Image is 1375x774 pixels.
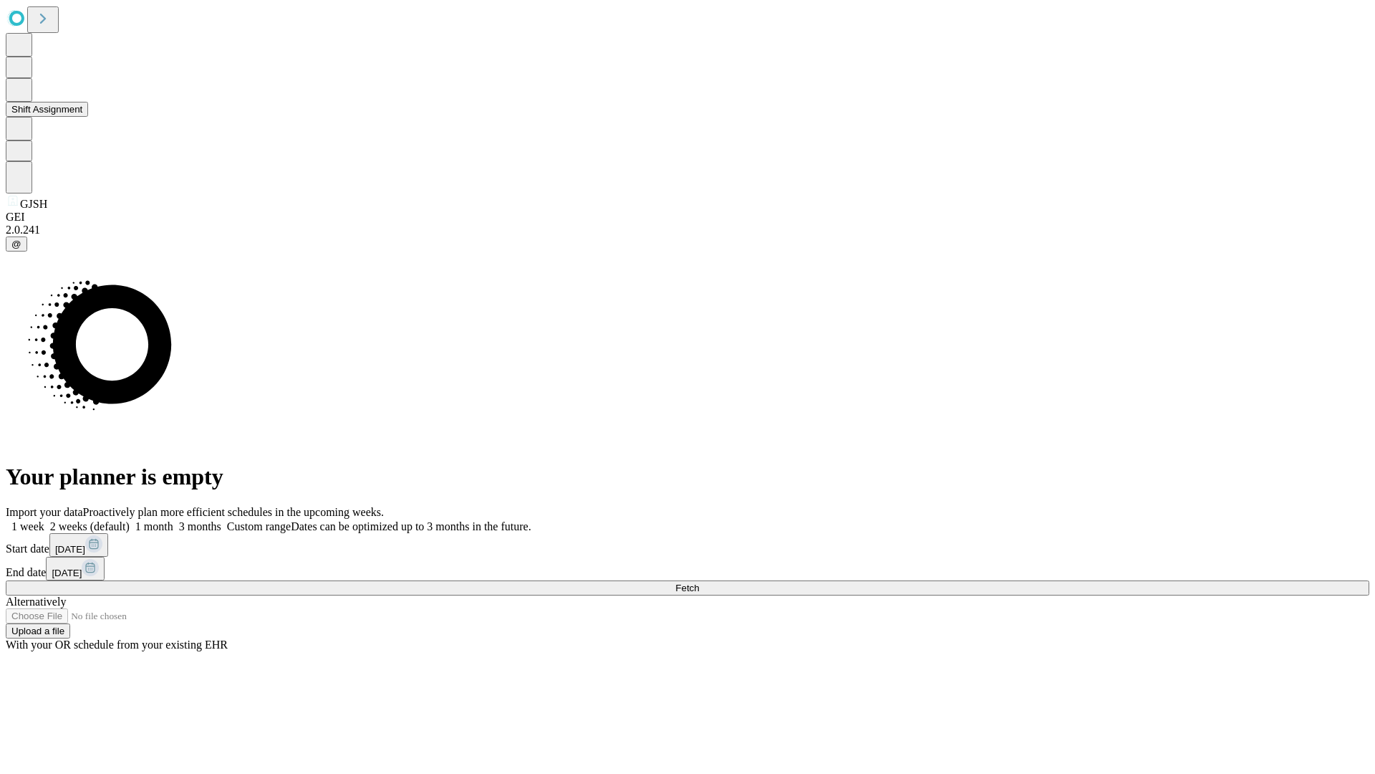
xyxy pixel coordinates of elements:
[179,520,221,532] span: 3 months
[291,520,531,532] span: Dates can be optimized up to 3 months in the future.
[135,520,173,532] span: 1 month
[46,557,105,580] button: [DATE]
[11,239,21,249] span: @
[6,464,1369,490] h1: Your planner is empty
[6,533,1369,557] div: Start date
[50,520,130,532] span: 2 weeks (default)
[6,639,228,651] span: With your OR schedule from your existing EHR
[83,506,384,518] span: Proactively plan more efficient schedules in the upcoming weeks.
[52,568,82,578] span: [DATE]
[6,236,27,252] button: @
[6,224,1369,236] div: 2.0.241
[6,102,88,117] button: Shift Assignment
[55,544,85,555] span: [DATE]
[6,211,1369,224] div: GEI
[6,580,1369,596] button: Fetch
[6,506,83,518] span: Import your data
[6,596,66,608] span: Alternatively
[6,557,1369,580] div: End date
[227,520,291,532] span: Custom range
[49,533,108,557] button: [DATE]
[675,583,699,593] span: Fetch
[20,198,47,210] span: GJSH
[6,623,70,639] button: Upload a file
[11,520,44,532] span: 1 week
